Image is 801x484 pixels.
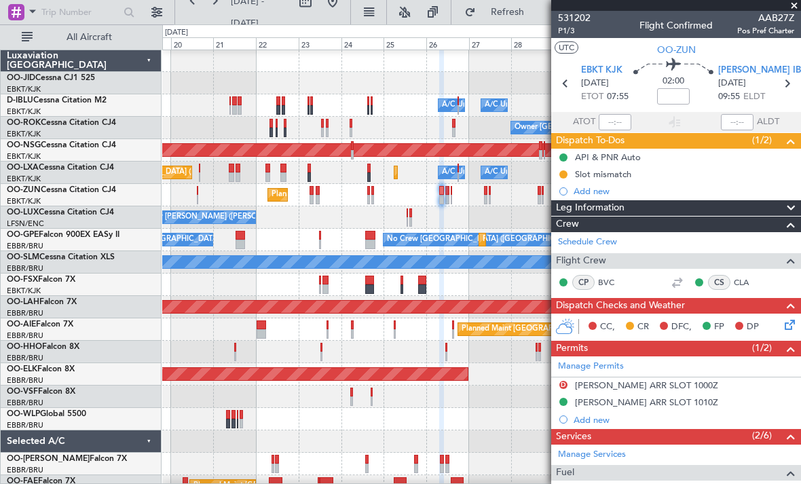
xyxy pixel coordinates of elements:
[558,25,591,37] span: P1/3
[7,164,114,172] a: OO-LXACessna Citation CJ4
[556,341,588,356] span: Permits
[7,308,43,318] a: EBBR/BRU
[639,18,713,33] div: Flight Confirmed
[7,96,33,105] span: D-IBLU
[57,162,271,183] div: Planned Maint [GEOGRAPHIC_DATA] ([GEOGRAPHIC_DATA])
[469,37,512,50] div: 27
[7,208,114,217] a: OO-LUXCessna Citation CJ4
[341,37,384,50] div: 24
[752,428,772,443] span: (2/6)
[600,320,615,334] span: CC,
[558,448,626,462] a: Manage Services
[7,388,75,396] a: OO-VSFFalcon 8X
[575,396,718,408] div: [PERSON_NAME] ARR SLOT 1010Z
[7,107,41,117] a: EBKT/KJK
[718,77,746,90] span: [DATE]
[213,37,256,50] div: 21
[734,276,764,288] a: CLA
[556,465,574,481] span: Fuel
[41,2,119,22] input: Trip Number
[7,219,44,229] a: LFSN/ENC
[7,231,119,239] a: OO-GPEFalcon 900EX EASy II
[599,114,631,130] input: --:--
[581,64,622,77] span: EBKT KJK
[737,25,794,37] span: Pos Pref Charter
[714,320,724,334] span: FP
[7,241,43,251] a: EBBR/BRU
[7,231,39,239] span: OO-GPE
[7,151,41,162] a: EBKT/KJK
[637,320,649,334] span: CR
[442,95,694,115] div: A/C Unavailable [GEOGRAPHIC_DATA] ([GEOGRAPHIC_DATA] National)
[7,186,41,194] span: OO-ZUN
[7,298,77,306] a: OO-LAHFalcon 7X
[442,162,694,183] div: A/C Unavailable [GEOGRAPHIC_DATA] ([GEOGRAPHIC_DATA] National)
[556,429,591,445] span: Services
[7,129,41,139] a: EBKT/KJK
[574,414,794,426] div: Add new
[7,119,41,127] span: OO-ROK
[7,276,75,284] a: OO-FSXFalcon 7X
[7,74,35,82] span: OO-JID
[556,133,625,149] span: Dispatch To-Dos
[7,186,116,194] a: OO-ZUNCessna Citation CJ4
[575,379,718,391] div: [PERSON_NAME] ARR SLOT 1000Z
[575,151,641,163] div: API & PNR Auto
[7,276,38,284] span: OO-FSX
[132,207,295,227] div: No Crew [PERSON_NAME] ([PERSON_NAME])
[485,162,541,183] div: A/C Unavailable
[7,353,43,363] a: EBBR/BRU
[7,286,41,296] a: EBKT/KJK
[485,95,701,115] div: A/C Unavailable [GEOGRAPHIC_DATA]-[GEOGRAPHIC_DATA]
[558,11,591,25] span: 531202
[7,388,38,396] span: OO-VSF
[7,320,36,329] span: OO-AIE
[671,320,692,334] span: DFC,
[556,253,606,269] span: Flight Crew
[35,33,143,42] span: All Aircraft
[7,208,39,217] span: OO-LUX
[581,77,609,90] span: [DATE]
[165,27,188,39] div: [DATE]
[387,229,614,250] div: No Crew [GEOGRAPHIC_DATA] ([GEOGRAPHIC_DATA] National)
[458,1,540,23] button: Refresh
[7,253,115,261] a: OO-SLMCessna Citation XLS
[511,37,554,50] div: 28
[7,365,37,373] span: OO-ELK
[559,381,567,389] button: D
[556,200,625,216] span: Leg Information
[572,275,595,290] div: CP
[752,341,772,355] span: (1/2)
[558,236,617,249] a: Schedule Crew
[256,37,299,50] div: 22
[574,185,794,197] div: Add new
[573,115,595,129] span: ATOT
[7,74,95,82] a: OO-JIDCessna CJ1 525
[299,37,341,50] div: 23
[7,96,107,105] a: D-IBLUCessna Citation M2
[7,375,43,386] a: EBBR/BRU
[743,90,765,104] span: ELDT
[171,37,214,50] div: 20
[7,253,39,261] span: OO-SLM
[7,365,75,373] a: OO-ELKFalcon 8X
[7,331,43,341] a: EBBR/BRU
[7,119,116,127] a: OO-ROKCessna Citation CJ4
[757,115,779,129] span: ALDT
[607,90,629,104] span: 07:55
[384,37,426,50] div: 25
[747,320,759,334] span: DP
[7,343,79,351] a: OO-HHOFalcon 8X
[7,141,116,149] a: OO-NSGCessna Citation CJ4
[7,398,43,408] a: EBBR/BRU
[575,168,631,180] div: Slot mismatch
[272,185,430,205] div: Planned Maint Kortrijk-[GEOGRAPHIC_DATA]
[558,360,624,373] a: Manage Permits
[7,343,42,351] span: OO-HHO
[426,37,469,50] div: 26
[581,90,603,104] span: ETOT
[7,455,127,463] a: OO-[PERSON_NAME]Falcon 7X
[752,133,772,147] span: (1/2)
[7,141,41,149] span: OO-NSG
[708,275,730,290] div: CS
